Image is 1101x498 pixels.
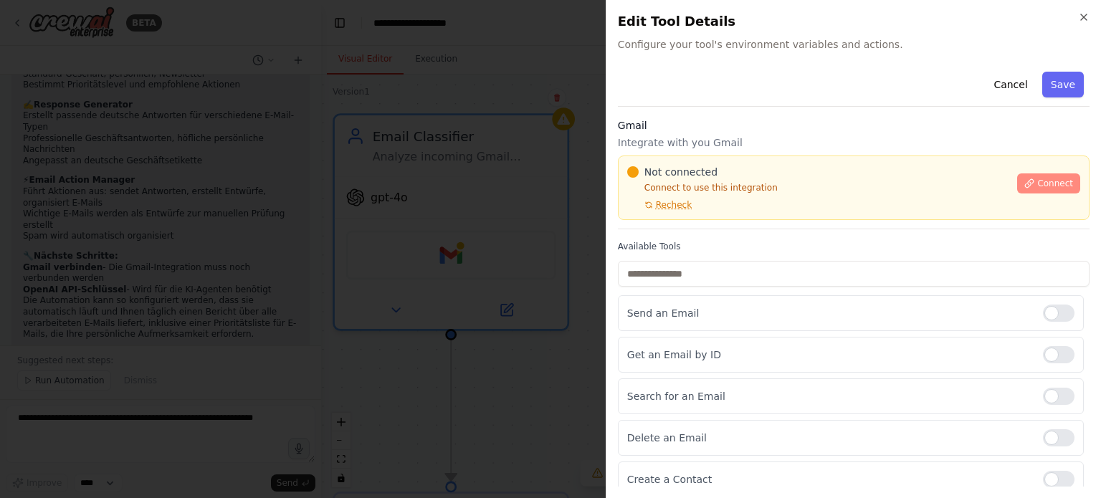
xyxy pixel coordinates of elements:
[627,182,1009,193] p: Connect to use this integration
[1042,72,1084,97] button: Save
[627,431,1031,445] p: Delete an Email
[627,306,1031,320] p: Send an Email
[618,37,1090,52] span: Configure your tool's environment variables and actions.
[627,389,1031,403] p: Search for an Email
[618,118,1090,133] h3: Gmail
[618,241,1090,252] label: Available Tools
[1037,178,1073,189] span: Connect
[644,165,718,179] span: Not connected
[656,199,692,211] span: Recheck
[1017,173,1080,193] button: Connect
[627,472,1031,487] p: Create a Contact
[627,199,692,211] button: Recheck
[618,135,1090,150] p: Integrate with you Gmail
[618,11,1090,32] h2: Edit Tool Details
[627,348,1031,362] p: Get an Email by ID
[985,72,1036,97] button: Cancel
